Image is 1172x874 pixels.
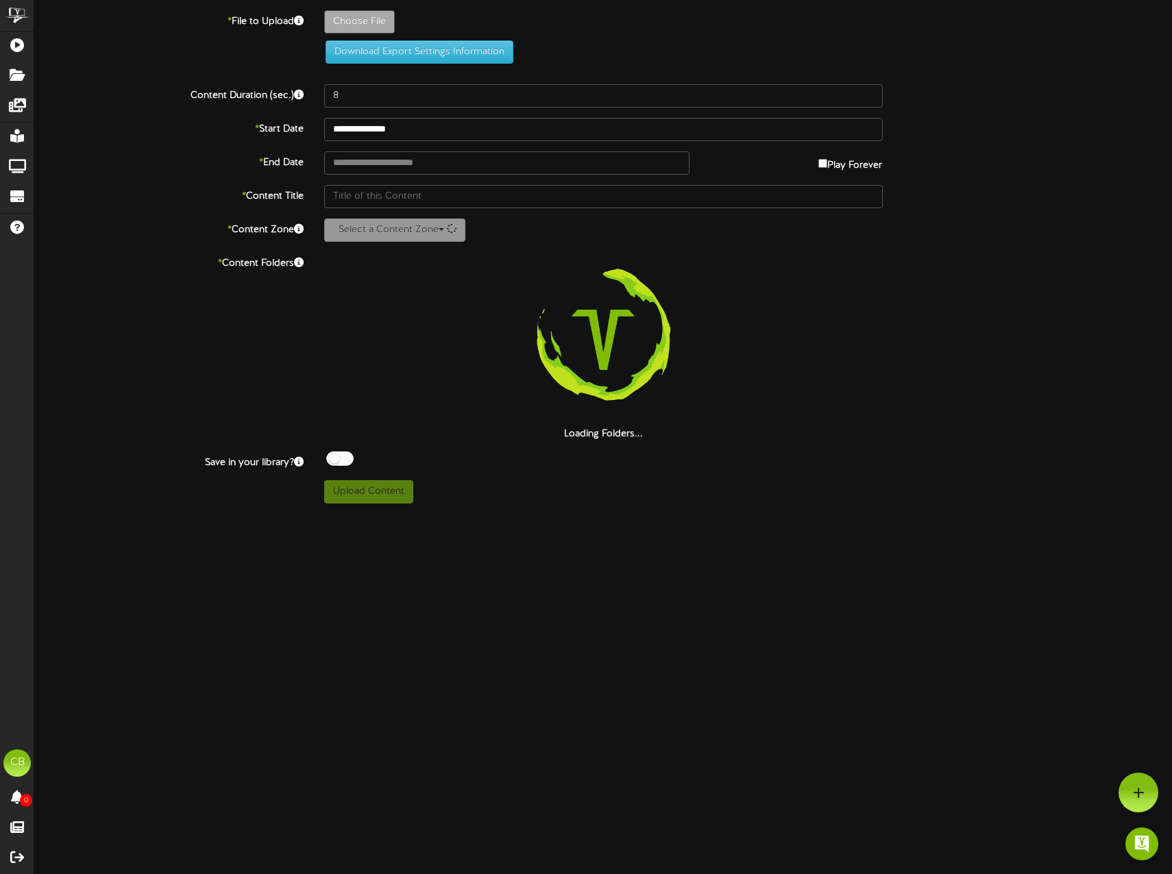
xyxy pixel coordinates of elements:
[24,84,314,103] label: Content Duration (sec.)
[24,218,314,237] label: Content Zone
[324,218,465,242] button: Select a Content Zone
[24,151,314,170] label: End Date
[20,794,32,807] span: 0
[326,40,513,64] button: Download Export Settings Information
[319,47,513,57] a: Download Export Settings Information
[24,118,314,136] label: Start Date
[515,252,691,427] img: loading-spinner-3.png
[3,749,31,777] div: CB
[818,159,827,168] input: Play Forever
[24,185,314,203] label: Content Title
[24,252,314,271] label: Content Folders
[324,185,883,208] input: Title of this Content
[564,429,643,439] strong: Loading Folders...
[24,451,314,470] label: Save in your library?
[324,480,413,503] button: Upload Content
[24,10,314,29] label: File to Upload
[1125,827,1158,860] div: Open Intercom Messenger
[818,151,882,173] label: Play Forever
